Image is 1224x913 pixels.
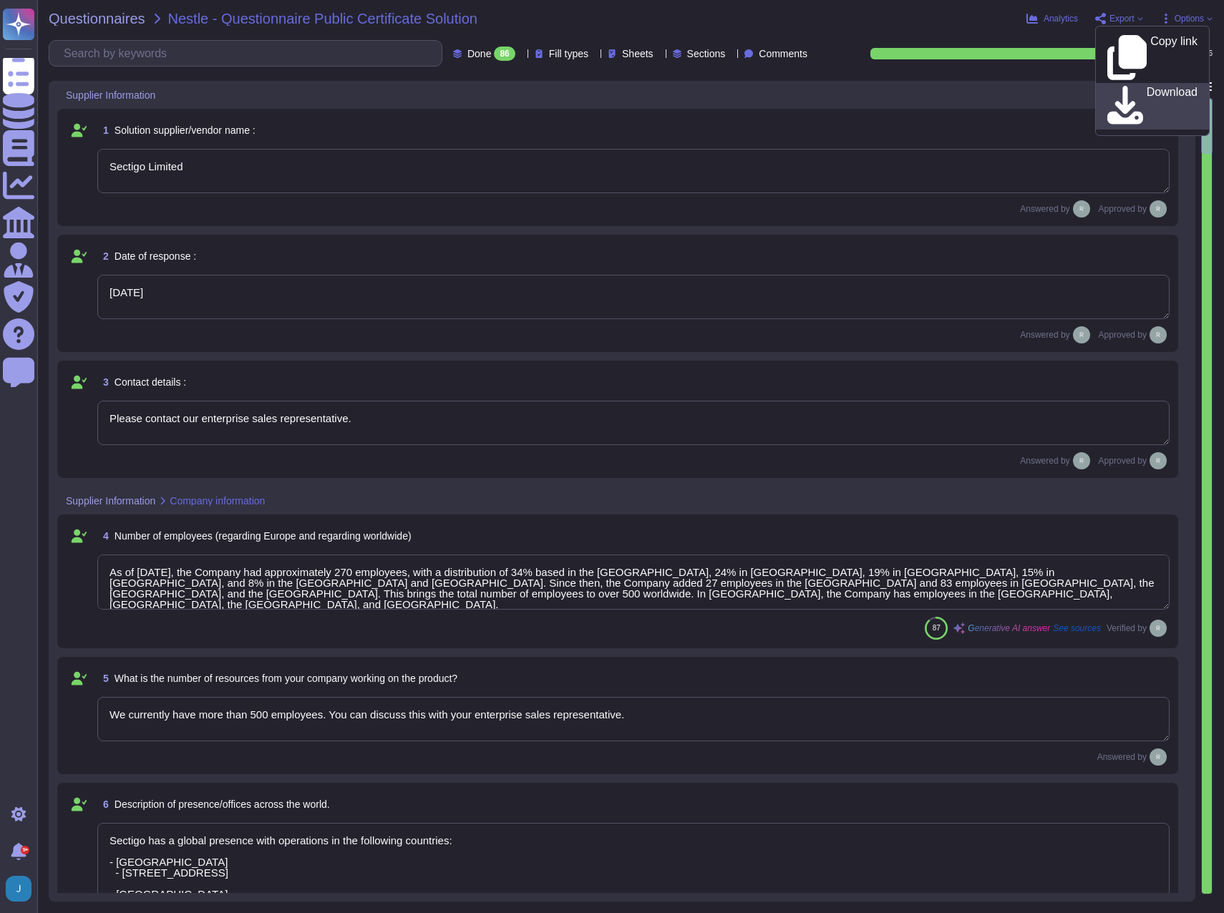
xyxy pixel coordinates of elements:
[3,873,42,904] button: user
[115,125,256,136] span: Solution supplier/vendor name :
[933,624,941,632] span: 87
[1099,331,1147,339] span: Approved by
[1020,331,1069,339] span: Answered by
[622,49,654,59] span: Sheets
[1150,748,1167,766] img: user
[66,90,155,100] span: Supplier Information
[1150,326,1167,343] img: user
[1150,200,1167,218] img: user
[97,125,109,135] span: 1
[97,555,1170,610] textarea: As of [DATE], the Company had approximately 270 employees, with a distribution of 34% based in th...
[97,531,109,541] span: 4
[1073,452,1090,469] img: user
[1150,36,1198,80] p: Copy link
[1020,456,1069,465] span: Answered by
[97,377,109,387] span: 3
[1096,32,1209,83] a: Copy link
[1099,456,1147,465] span: Approved by
[97,697,1170,741] textarea: We currently have more than 500 employees. You can discuss this with your enterprise sales repres...
[1026,13,1078,24] button: Analytics
[968,624,1050,633] span: Generative AI answer
[494,47,515,61] div: 86
[1044,14,1078,23] span: Analytics
[549,49,588,59] span: Fill types
[97,401,1170,445] textarea: Please contact our enterprise sales representative.
[57,41,442,66] input: Search by keywords
[1175,14,1204,23] span: Options
[759,49,807,59] span: Comments
[97,251,109,261] span: 2
[1147,87,1198,127] p: Download
[97,149,1170,193] textarea: Sectigo Limited
[1150,452,1167,469] img: user
[115,673,457,684] span: What is the number of resources from your company working on the product?
[1073,200,1090,218] img: user
[115,376,186,388] span: Contact details :
[49,11,145,26] span: Questionnaires
[1109,14,1135,23] span: Export
[467,49,491,59] span: Done
[687,49,726,59] span: Sections
[66,496,155,506] span: Supplier Information
[115,250,196,262] span: Date of response :
[1020,205,1069,213] span: Answered by
[21,846,29,854] div: 9+
[1073,326,1090,343] img: user
[1053,624,1101,633] span: See sources
[1099,205,1147,213] span: Approved by
[115,530,412,542] span: Number of employees (regarding Europe and regarding worldwide)
[97,275,1170,319] textarea: [DATE]
[170,496,265,506] span: Company information
[97,799,109,809] span: 6
[97,673,109,683] span: 5
[1097,753,1147,761] span: Answered by
[115,799,330,810] span: Description of presence/offices across the world.
[1096,83,1209,130] a: Download
[6,876,31,902] img: user
[168,11,477,26] span: Nestle - Questionnaire Public Certificate Solution
[1150,620,1167,637] img: user
[1107,624,1147,633] span: Verified by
